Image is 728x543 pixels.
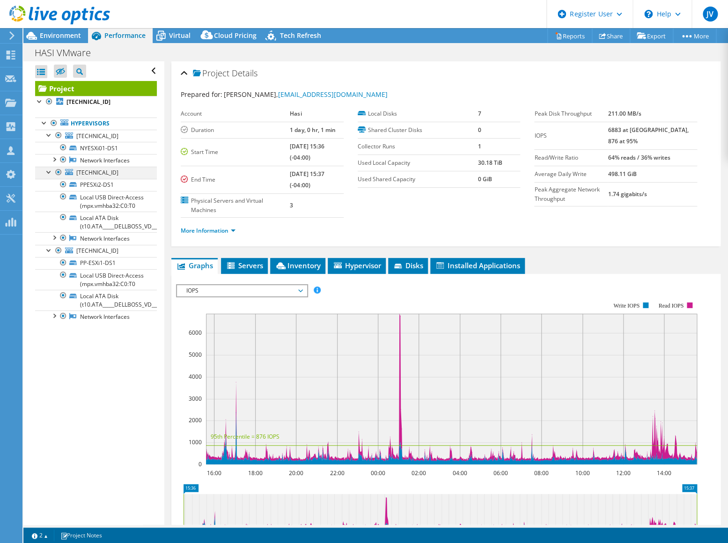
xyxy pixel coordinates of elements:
span: Performance [104,31,146,40]
b: [DATE] 15:37 (-04:00) [290,170,324,189]
label: Prepared for: [181,90,222,99]
text: 10:00 [575,469,590,477]
label: Duration [181,125,290,135]
b: 498.11 GiB [608,170,636,178]
label: IOPS [534,131,608,140]
span: Cloud Pricing [214,31,257,40]
span: Installed Applications [435,261,520,270]
label: Shared Cluster Disks [358,125,478,135]
b: 1 day, 0 hr, 1 min [290,126,335,134]
text: 08:00 [534,469,549,477]
a: Share [592,29,630,43]
label: End Time [181,175,290,184]
a: PP-ESXi1-DS1 [35,257,157,269]
b: 64% reads / 36% writes [608,154,670,161]
b: 3 [290,201,293,209]
a: PPESXi2-DS1 [35,179,157,191]
b: [DATE] 15:36 (-04:00) [290,142,324,161]
label: Read/Write Ratio [534,153,608,162]
text: 1000 [189,438,202,446]
b: 211.00 MB/s [608,110,641,117]
label: Average Daily Write [534,169,608,179]
a: NYESXi01-DS1 [35,142,157,154]
span: IOPS [182,285,302,296]
span: Hypervisor [332,261,381,270]
b: 30.18 TiB [478,159,502,167]
span: [TECHNICAL_ID] [76,247,118,255]
text: 95th Percentile = 876 IOPS [211,433,279,440]
label: Collector Runs [358,142,478,151]
span: Tech Refresh [280,31,321,40]
a: Network Interfaces [35,310,157,323]
text: 5000 [189,351,202,359]
b: Hasi [290,110,301,117]
a: Local USB Direct-Access (mpx.vmhba32:C0:T0 [35,269,157,290]
span: Details [232,67,257,79]
label: Used Local Capacity [358,158,478,168]
svg: \n [644,10,653,18]
text: 12:00 [616,469,631,477]
a: Export [630,29,673,43]
a: Network Interfaces [35,154,157,166]
span: Disks [393,261,423,270]
text: 06:00 [493,469,508,477]
text: 20:00 [289,469,303,477]
text: Read IOPS [658,302,684,309]
a: Hypervisors [35,117,157,130]
b: 6883 at [GEOGRAPHIC_DATA], 876 at 95% [608,126,688,145]
text: 6000 [189,329,202,337]
text: 0 [199,460,202,468]
h1: HASI VMware [30,48,105,58]
text: 18:00 [248,469,263,477]
text: 22:00 [330,469,345,477]
span: [PERSON_NAME], [224,90,388,99]
b: 1 [478,142,481,150]
a: [TECHNICAL_ID] [35,130,157,142]
text: 4000 [189,373,202,381]
span: Environment [40,31,81,40]
a: [TECHNICAL_ID] [35,96,157,108]
label: Peak Disk Throughput [534,109,608,118]
label: Account [181,109,290,118]
text: 14:00 [657,469,671,477]
label: Local Disks [358,109,478,118]
span: Virtual [169,31,191,40]
a: 2 [25,529,54,541]
a: Project Notes [54,529,109,541]
a: [EMAIL_ADDRESS][DOMAIN_NAME] [278,90,388,99]
span: [TECHNICAL_ID] [76,132,118,140]
label: Start Time [181,147,290,157]
a: Reports [547,29,592,43]
a: More [673,29,716,43]
span: [TECHNICAL_ID] [76,169,118,176]
span: Inventory [275,261,321,270]
b: 0 GiB [478,175,492,183]
a: [TECHNICAL_ID] [35,167,157,179]
span: Project [193,69,229,78]
b: [TECHNICAL_ID] [66,98,110,106]
text: 00:00 [371,469,385,477]
a: More Information [181,227,235,235]
span: Servers [226,261,263,270]
text: 2000 [189,416,202,424]
span: JV [703,7,718,22]
b: 1.74 gigabits/s [608,190,647,198]
label: Physical Servers and Virtual Machines [181,196,290,215]
text: 04:00 [453,469,467,477]
label: Peak Aggregate Network Throughput [534,185,608,204]
label: Used Shared Capacity [358,175,478,184]
text: 3000 [189,395,202,403]
text: 02:00 [412,469,426,477]
b: 7 [478,110,481,117]
a: Local ATA Disk (t10.ATA_____DELLBOSS_VD___ [35,212,157,232]
span: Graphs [176,261,213,270]
text: 16:00 [207,469,221,477]
a: Network Interfaces [35,232,157,244]
b: 0 [478,126,481,134]
a: [TECHNICAL_ID] [35,245,157,257]
a: Local ATA Disk (t10.ATA_____DELLBOSS_VD___ [35,290,157,310]
a: Project [35,81,157,96]
text: Write IOPS [613,302,640,309]
a: Local USB Direct-Access (mpx.vmhba32:C0:T0 [35,191,157,212]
